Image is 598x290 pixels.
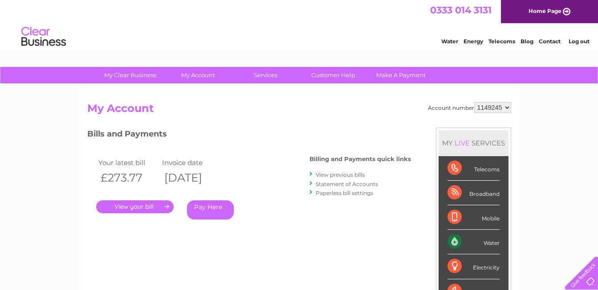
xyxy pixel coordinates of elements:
a: Make A Payment [364,67,438,83]
a: Customer Help [297,67,370,83]
a: Paperless bill settings [316,190,373,196]
a: My Clear Business [94,67,167,83]
a: Contact [539,38,561,45]
div: Electricity [447,254,500,279]
a: Blog [521,38,533,45]
a: Services [229,67,302,83]
h2: My Account [87,102,511,119]
div: MY SERVICES [439,130,509,156]
img: logo.png [21,23,66,50]
div: Account number [428,102,511,113]
a: My Account [161,67,235,83]
div: Telecoms [447,156,500,181]
div: Clear Business is a trading name of Verastar Limited (registered in [GEOGRAPHIC_DATA] No. 3667643... [89,5,510,43]
a: Log out [569,38,590,45]
a: Statement of Accounts [316,181,378,187]
a: . [96,200,174,213]
a: Pay Here [187,200,234,220]
a: Energy [464,38,483,45]
a: View previous bills [316,171,365,178]
h4: Billing and Payments quick links [309,156,411,162]
div: LIVE [453,139,472,147]
th: £273.77 [96,169,160,187]
a: 0333 014 3131 [430,4,492,16]
a: Water [441,38,458,45]
td: Invoice date [160,157,224,169]
div: Mobile [447,205,500,230]
h3: Bills and Payments [87,128,411,143]
a: Telecoms [488,38,515,45]
div: Water [447,230,500,254]
div: Broadband [447,181,500,205]
th: [DATE] [160,169,224,187]
td: Your latest bill [96,157,160,169]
